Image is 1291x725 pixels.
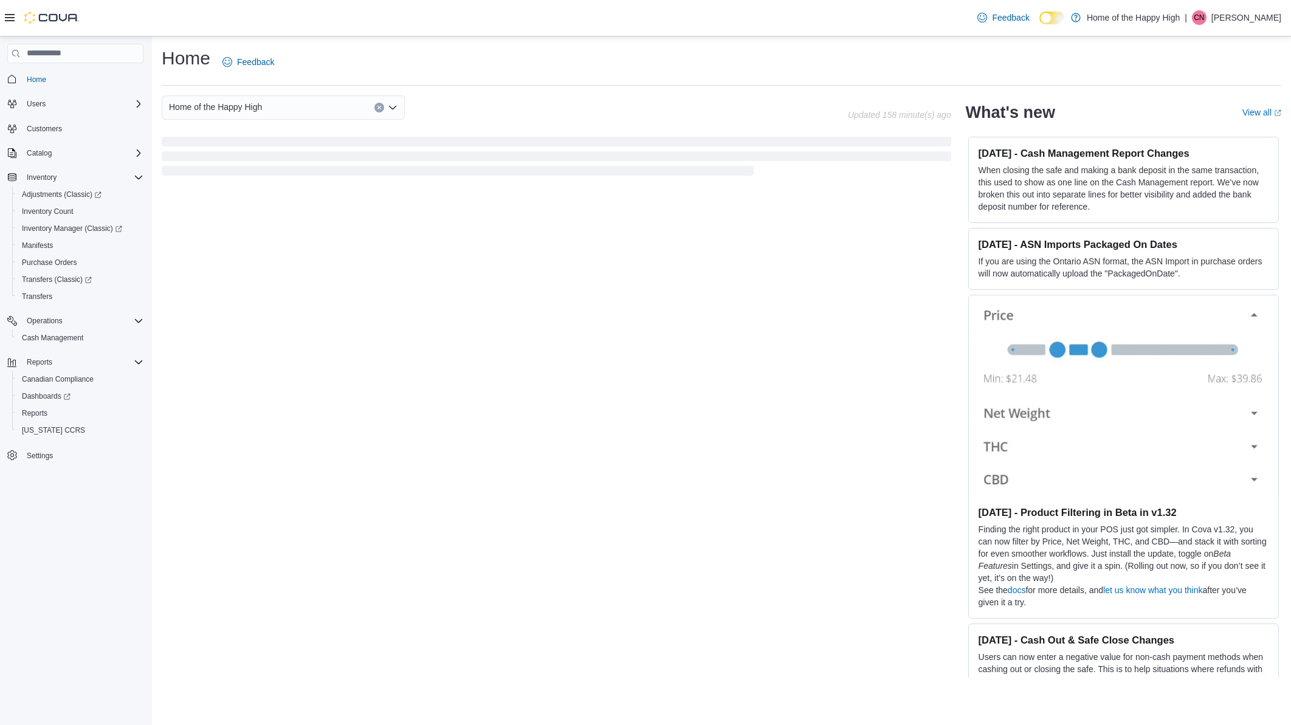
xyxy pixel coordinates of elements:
button: Cash Management [12,329,148,346]
a: View allExternal link [1242,108,1281,117]
a: Adjustments (Classic) [12,186,148,203]
span: Dark Mode [1039,24,1040,25]
button: Users [22,97,50,111]
p: | [1185,10,1187,25]
button: Home [2,70,148,88]
span: Purchase Orders [17,255,143,270]
h3: [DATE] - ASN Imports Packaged On Dates [979,238,1269,250]
span: Reports [27,357,52,367]
h3: [DATE] - Cash Out & Safe Close Changes [979,634,1269,646]
button: Operations [22,314,67,328]
p: Finding the right product in your POS just got simpler. In Cova v1.32, you can now filter by Pric... [979,523,1269,584]
h1: Home [162,46,210,70]
span: Transfers [22,292,52,301]
span: Settings [27,451,53,461]
button: Settings [2,446,148,464]
a: Customers [22,122,67,136]
button: Customers [2,120,148,137]
button: Reports [12,405,148,422]
p: Home of the Happy High [1087,10,1180,25]
p: Updated 158 minute(s) ago [848,110,951,120]
button: Operations [2,312,148,329]
button: Canadian Compliance [12,371,148,388]
span: Manifests [17,238,143,253]
span: Washington CCRS [17,423,143,438]
h3: [DATE] - Cash Management Report Changes [979,147,1269,159]
span: Transfers (Classic) [22,275,92,284]
a: Feedback [973,5,1034,30]
span: Adjustments (Classic) [17,187,143,202]
span: Inventory [27,173,57,182]
p: [PERSON_NAME] [1211,10,1281,25]
span: Catalog [22,146,143,160]
span: Catalog [27,148,52,158]
a: Home [22,72,51,87]
span: Reports [17,406,143,421]
span: Home [27,75,46,84]
button: Catalog [2,145,148,162]
span: Inventory [22,170,143,185]
span: Home of the Happy High [169,100,262,114]
a: Feedback [218,50,279,74]
button: Clear input [374,103,384,112]
span: Feedback [992,12,1029,24]
a: Dashboards [12,388,148,405]
p: Users can now enter a negative value for non-cash payment methods when cashing out or closing the... [979,651,1269,687]
input: Dark Mode [1039,12,1065,24]
a: docs [1008,585,1026,595]
a: Transfers (Classic) [12,271,148,288]
button: Manifests [12,237,148,254]
span: Canadian Compliance [22,374,94,384]
button: Inventory [22,170,61,185]
span: Manifests [22,241,53,250]
h3: [DATE] - Product Filtering in Beta in v1.32 [979,506,1269,518]
a: Inventory Manager (Classic) [17,221,127,236]
span: Feedback [237,56,274,68]
button: Inventory [2,169,148,186]
h2: What's new [966,103,1055,122]
span: Adjustments (Classic) [22,190,102,199]
span: Home [22,72,143,87]
span: Customers [27,124,62,134]
span: Reports [22,408,47,418]
span: Operations [27,316,63,326]
nav: Complex example [7,66,143,496]
a: Dashboards [17,389,75,404]
span: Loading [162,139,951,178]
button: Open list of options [388,103,398,112]
span: Inventory Manager (Classic) [22,224,122,233]
span: Inventory Manager (Classic) [17,221,143,236]
button: Transfers [12,288,148,305]
span: Dashboards [17,389,143,404]
span: Canadian Compliance [17,372,143,387]
span: Customers [22,121,143,136]
p: See the for more details, and after you’ve given it a try. [979,584,1269,608]
span: Dashboards [22,391,71,401]
span: Operations [22,314,143,328]
button: Inventory Count [12,203,148,220]
a: Reports [17,406,52,421]
a: Inventory Manager (Classic) [12,220,148,237]
button: Purchase Orders [12,254,148,271]
a: Cash Management [17,331,88,345]
button: Users [2,95,148,112]
a: Canadian Compliance [17,372,98,387]
a: Purchase Orders [17,255,82,270]
svg: External link [1274,109,1281,117]
a: Adjustments (Classic) [17,187,106,202]
span: Transfers (Classic) [17,272,143,287]
p: If you are using the Ontario ASN format, the ASN Import in purchase orders will now automatically... [979,255,1269,280]
a: [US_STATE] CCRS [17,423,90,438]
span: Inventory Count [22,207,74,216]
img: Cova [24,12,79,24]
span: CN [1194,10,1204,25]
span: Users [27,99,46,109]
span: Users [22,97,143,111]
button: Catalog [22,146,57,160]
em: Beta Features [979,549,1231,571]
p: When closing the safe and making a bank deposit in the same transaction, this used to show as one... [979,164,1269,213]
span: Transfers [17,289,143,304]
span: Cash Management [22,333,83,343]
span: Purchase Orders [22,258,77,267]
a: Transfers [17,289,57,304]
